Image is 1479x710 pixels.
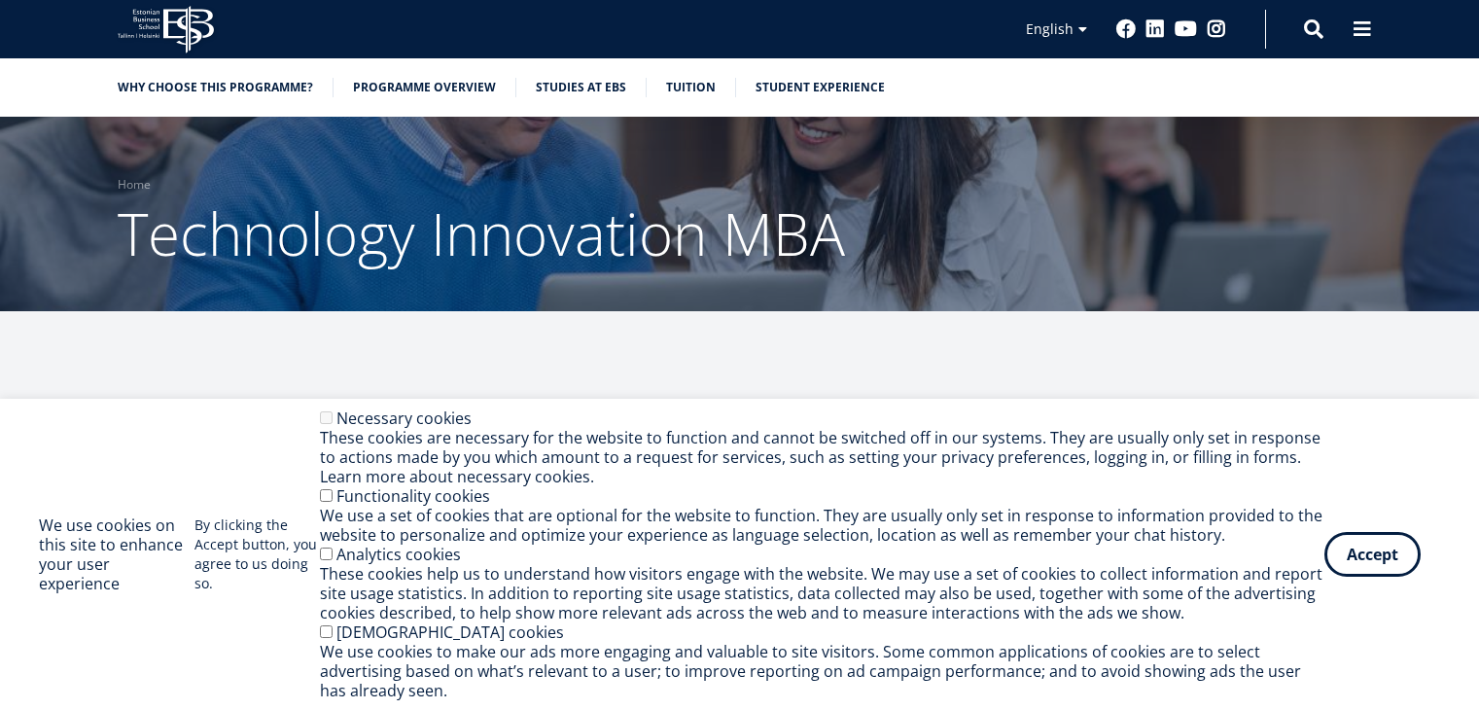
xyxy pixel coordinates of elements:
[336,408,472,429] label: Necessary cookies
[320,506,1324,545] div: We use a set of cookies that are optional for the website to function. They are usually only set ...
[1145,19,1165,39] a: Linkedin
[1116,19,1136,39] a: Facebook
[194,515,320,593] p: By clicking the Accept button, you agree to us doing so.
[353,78,496,97] a: Programme overview
[336,544,461,565] label: Analytics cookies
[1207,19,1226,39] a: Instagram
[1175,19,1197,39] a: Youtube
[336,621,564,643] label: [DEMOGRAPHIC_DATA] cookies
[666,78,716,97] a: Tuition
[320,428,1324,486] div: These cookies are necessary for the website to function and cannot be switched off in our systems...
[336,485,490,507] label: Functionality cookies
[1324,532,1421,577] button: Accept
[320,642,1324,700] div: We use cookies to make our ads more engaging and valuable to site visitors. Some common applicati...
[756,78,885,97] a: Student experience
[118,175,151,195] a: Home
[536,78,626,97] a: Studies at EBS
[320,564,1324,622] div: These cookies help us to understand how visitors engage with the website. We may use a set of coo...
[118,194,845,273] span: Technology Innovation MBA
[39,515,194,593] h2: We use cookies on this site to enhance your user experience
[118,78,313,97] a: Why choose this programme?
